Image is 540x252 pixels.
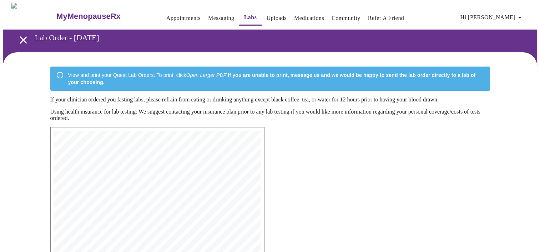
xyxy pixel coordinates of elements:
span: Sex: [DEMOGRAPHIC_DATA] [74,215,133,219]
strong: If you are unable to print, message us and we would be happy to send the lab order directly to a ... [68,72,476,85]
span: Hi [PERSON_NAME] [460,12,524,22]
a: Messaging [208,13,234,23]
button: Labs [239,10,262,26]
span: Flagstaff, [US_STATE] 86004 [74,201,143,206]
button: Uploads [263,11,289,25]
a: Community [332,13,360,23]
span: Phone: [PHONE_NUMBER] [74,161,128,165]
p: Using health insurance for lab testing: We suggest contacting your insurance plan prior to any la... [50,109,490,121]
button: open drawer [13,30,34,51]
span: NPI: [US_HEALTHCARE_NPI] [74,242,136,246]
button: Hi [PERSON_NAME] [458,10,527,25]
a: Refer a Friend [368,13,404,23]
img: MyMenopauseRx Logo [11,3,56,30]
span: Name: [PERSON_NAME] DNP, WHNP-[GEOGRAPHIC_DATA] [74,237,195,242]
button: Refer a Friend [365,11,407,25]
span: 2144056853 [74,206,100,210]
h3: Lab Order - [DATE] [35,33,500,42]
span: [GEOGRAPHIC_DATA] [74,156,117,161]
span: MyMenopauseRx Medical Group [74,147,143,152]
button: Medications [291,11,327,25]
span: Patient Information: [74,188,125,192]
button: Messaging [205,11,237,25]
button: Community [329,11,363,25]
div: View and print your Quest Lab Orders. To print, click . [68,69,484,89]
span: Fax: [PHONE_NUMBER] [74,165,123,169]
a: MyMenopauseRx [56,4,149,29]
span: Account Number: 73929327 [74,179,136,183]
span: [STREET_ADDRESS] [74,152,115,156]
span: Order date: [DATE] [74,224,120,228]
a: Appointments [166,13,201,23]
button: Appointments [163,11,203,25]
span: Ordering Physician [74,233,120,237]
a: Labs [244,12,257,22]
p: If your clinician ordered you fasting labs, please refrain from eating or drinking anything excep... [50,96,490,103]
a: Uploads [266,13,287,23]
span: 8545 Marys Dr [74,197,107,201]
span: Insurance Bill [74,174,110,179]
h3: MyMenopauseRx [56,12,121,21]
em: Open Larger PDF [186,72,227,78]
span: DOB: [DEMOGRAPHIC_DATA] [74,210,133,215]
span: [PERSON_NAME] [74,192,107,196]
a: Medications [294,13,324,23]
